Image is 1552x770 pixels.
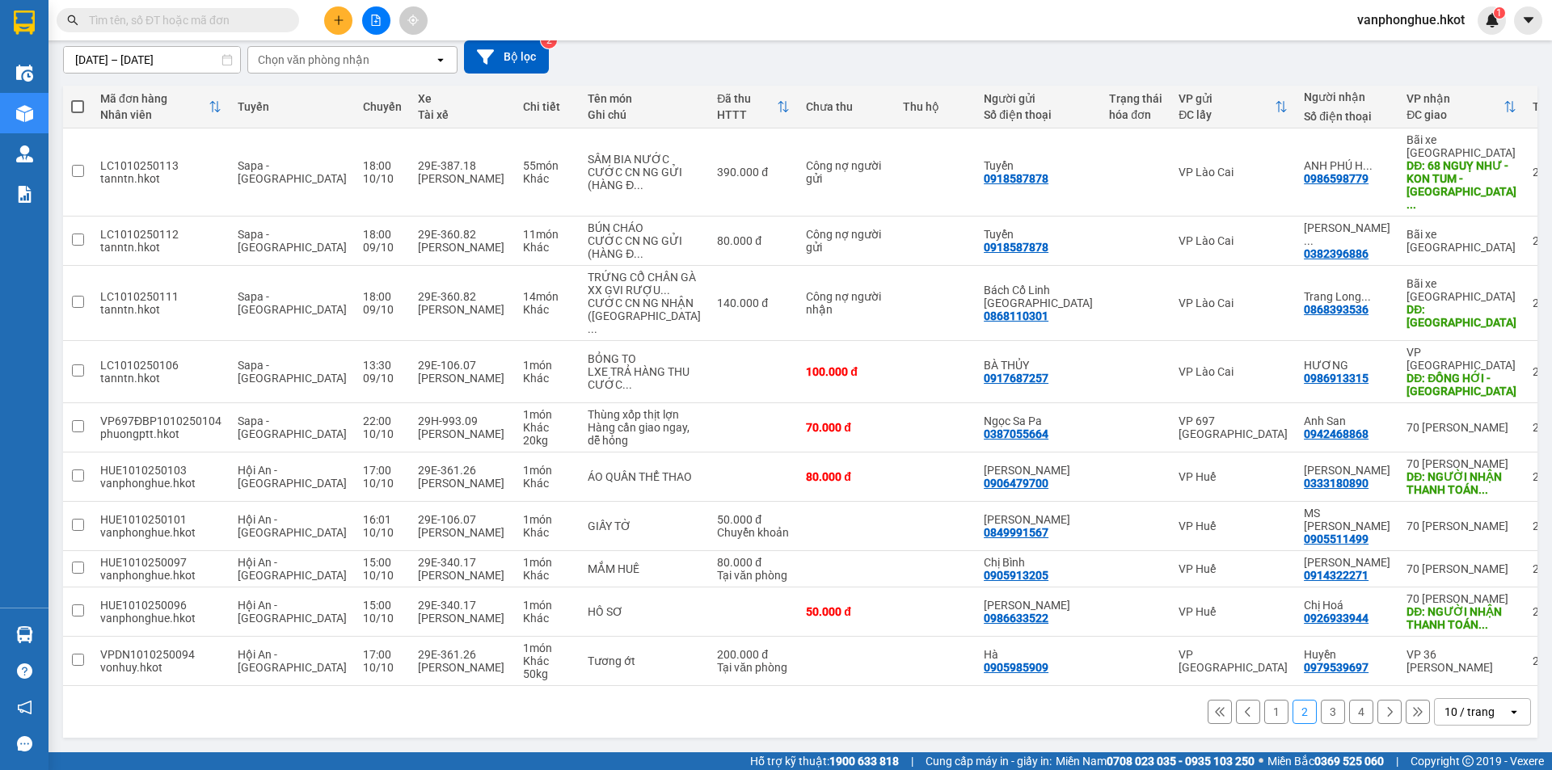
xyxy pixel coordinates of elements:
div: KIM ANH [984,513,1093,526]
div: 16:01 [363,513,402,526]
div: DĐ: 68 NGUỴ NHƯ - KON TUM - HÀ ĐÔNG [1406,159,1516,211]
div: 0905985909 [984,661,1048,674]
button: Bộ lọc [464,40,549,74]
div: GIẤY TỜ [588,520,701,532]
div: vanphonghue.hkot [100,526,221,539]
div: 18:00 [363,290,402,303]
div: Tuyển [984,159,1093,172]
div: 09/10 [363,241,402,254]
div: TRỨNG CỔ CHÂN GÀ XX GVI RƯỢU NẶNG [588,271,701,297]
div: phuongptt.hkot [100,427,221,440]
div: HUE1010250103 [100,464,221,477]
div: VP [GEOGRAPHIC_DATA] [1179,648,1288,674]
span: Hội An - [GEOGRAPHIC_DATA] [238,599,347,625]
div: 29E-361.26 [418,648,507,661]
div: Khác [523,372,571,385]
div: 10/10 [363,477,402,490]
div: 29E-106.07 [418,359,507,372]
div: 10/10 [363,569,402,582]
div: 18:00 [363,228,402,241]
div: 0849991567 [984,526,1048,539]
div: 29E-340.17 [418,599,507,612]
button: file-add [362,6,390,35]
span: | [911,752,913,770]
div: LC1010250113 [100,159,221,172]
th: Toggle SortBy [1170,86,1296,128]
div: 0914322271 [1304,569,1369,582]
div: 0868393536 [1304,303,1369,316]
span: | [1396,752,1398,770]
div: Khác [523,241,571,254]
span: ⚪️ [1259,758,1263,764]
div: 0905913205 [984,569,1048,582]
div: 10 / trang [1444,704,1495,720]
div: HƯƠNG [1304,359,1390,372]
div: 0942468868 [1304,427,1369,440]
div: 0986913315 [1304,372,1369,385]
div: Khác [523,526,571,539]
div: 70 [PERSON_NAME] [1406,457,1516,470]
div: VP Huế [1179,562,1288,575]
div: 70 [PERSON_NAME] [1406,520,1516,532]
div: HUE1010250097 [100,556,221,569]
div: Tuyển [984,228,1093,241]
div: 29E-387.18 [418,159,507,172]
div: TẤN DŨNG [984,464,1093,477]
div: 1 món [523,599,571,612]
strong: 0369 525 060 [1314,755,1384,768]
span: copyright [1462,755,1474,767]
div: 80.000 đ [717,234,790,247]
div: 0986633522 [984,612,1048,625]
div: 29E-360.82 [418,228,507,241]
div: ANH PHÚ HÀ ĐÔNG [1304,159,1390,172]
div: 09/10 [363,303,402,316]
div: 0387055664 [984,427,1048,440]
span: message [17,736,32,751]
div: tanntn.hkot [100,172,221,185]
div: Xe [418,92,507,105]
div: 50 kg [523,667,571,680]
div: Đã thu [717,92,777,105]
span: ... [1478,483,1488,496]
div: [PERSON_NAME] [418,526,507,539]
span: ... [622,378,632,391]
div: [PERSON_NAME] [418,241,507,254]
div: Chị Hoá [1304,599,1390,612]
span: ... [1478,618,1488,631]
div: BÚN CHÁO [588,221,701,234]
div: DĐ: NGƯỜI NHẬN THANH TOÁN CƯỚC [1406,470,1516,496]
div: 11 món [523,228,571,241]
span: Cung cấp máy in - giấy in: [926,752,1052,770]
span: ... [660,284,670,297]
div: 14 món [523,290,571,303]
div: hóa đơn [1109,108,1162,121]
span: Hội An - [GEOGRAPHIC_DATA] [238,648,347,674]
div: VP Huế [1179,605,1288,618]
div: MẮM HUẾ [588,562,701,575]
div: 13:30 [363,359,402,372]
div: VP 697 [GEOGRAPHIC_DATA] [1179,414,1288,440]
div: 10/10 [363,526,402,539]
div: Nhân viên [100,108,209,121]
span: ... [634,179,643,191]
span: Hội An - [GEOGRAPHIC_DATA] [238,513,347,539]
div: Hà [984,648,1093,661]
div: SÂM BIA NƯỚC [588,153,701,166]
div: tanntn.hkot [100,303,221,316]
div: Thu hộ [903,100,968,113]
div: vonhuy.hkot [100,661,221,674]
img: icon-new-feature [1485,13,1499,27]
input: Tìm tên, số ĐT hoặc mã đơn [89,11,280,29]
div: DĐ: Long Biên [1406,303,1516,329]
div: [PERSON_NAME] [418,661,507,674]
strong: 1900 633 818 [829,755,899,768]
div: ĐC giao [1406,108,1503,121]
div: 17:00 [363,464,402,477]
div: Khác [523,303,571,316]
span: Sapa - [GEOGRAPHIC_DATA] [238,228,347,254]
div: vanphonghue.hkot [100,612,221,625]
span: aim [407,15,419,26]
div: tanntn.hkot [100,372,221,385]
div: BÀ THỦY [984,359,1093,372]
div: 0917687257 [984,372,1048,385]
